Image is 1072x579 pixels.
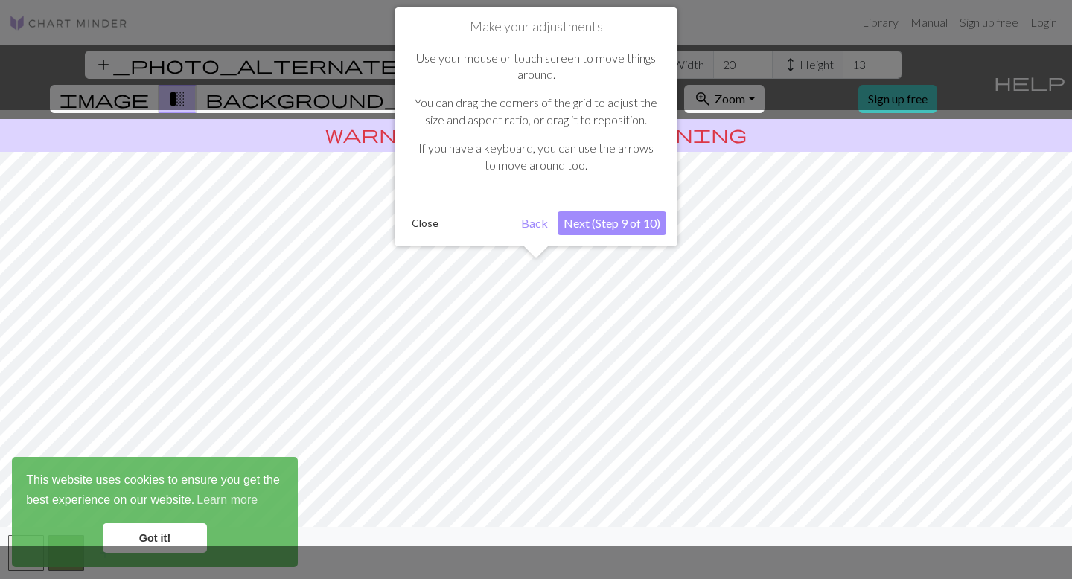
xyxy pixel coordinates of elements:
[406,19,666,35] h1: Make your adjustments
[515,211,554,235] button: Back
[558,211,666,235] button: Next (Step 9 of 10)
[395,7,677,246] div: Make your adjustments
[413,50,659,83] p: Use your mouse or touch screen to move things around.
[413,95,659,128] p: You can drag the corners of the grid to adjust the size and aspect ratio, or drag it to reposition.
[406,212,444,234] button: Close
[413,140,659,173] p: If you have a keyboard, you can use the arrows to move around too.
